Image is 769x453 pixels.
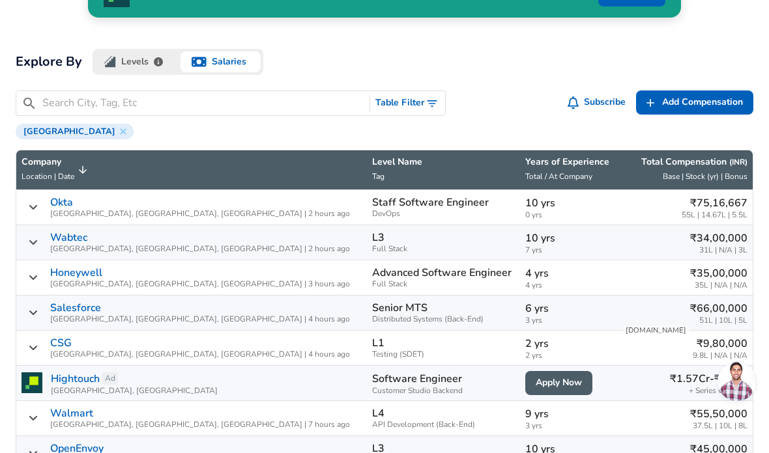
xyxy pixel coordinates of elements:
[16,124,134,139] div: [GEOGRAPHIC_DATA]
[525,301,611,316] p: 6 yrs
[525,422,611,430] span: 3 yrs
[682,211,747,219] span: 55L | 14.67L | 5.5L
[636,90,753,115] a: Add Compensation
[525,230,611,246] p: 10 yrs
[525,281,611,290] span: 4 yrs
[42,95,364,111] input: Search City, Tag, Etc
[372,315,515,323] span: Distributed Systems (Back-End)
[22,372,42,393] img: hightouchlogo.png
[641,156,747,169] p: Total Compensation
[372,245,515,253] span: Full Stack
[565,90,631,115] button: Subscribe
[372,302,428,314] p: Senior MTS
[102,372,118,385] a: Ad
[718,362,757,401] div: Open chat
[690,230,747,246] p: ₹34,00,000
[525,351,611,360] span: 2 yrs
[682,195,747,211] p: ₹75,16,667
[50,337,72,349] a: CSG
[690,316,747,325] span: 51L | 10L | 5L
[50,302,101,314] a: Salesforce
[622,156,747,184] span: Total Compensation (INR) Base | Stock (yr) | Bonus
[690,422,747,430] span: 37.5L | 10L | 8L
[372,267,512,279] p: Advanced Software Engineer
[729,157,747,168] button: (INR)
[372,337,384,349] p: L1
[372,197,489,208] p: Staff Software Engineer
[525,246,611,254] span: 7 yrs
[372,387,515,395] span: Customer Studio Backend
[104,56,116,68] img: levels.fyi logo
[690,246,747,254] span: 31L | N/A | 3L
[372,280,515,288] span: Full Stack
[50,232,87,243] a: Wabtec
[178,49,263,75] button: salaries
[50,210,350,218] span: [GEOGRAPHIC_DATA], [GEOGRAPHIC_DATA], [GEOGRAPHIC_DATA] | 2 hours ago
[525,156,611,169] p: Years of Experience
[50,245,350,253] span: [GEOGRAPHIC_DATA], [GEOGRAPHIC_DATA], [GEOGRAPHIC_DATA] | 2 hours ago
[525,211,611,219] span: 0 yrs
[50,197,73,208] a: Okta
[525,406,611,422] p: 9 yrs
[50,280,350,288] span: [GEOGRAPHIC_DATA], [GEOGRAPHIC_DATA], [GEOGRAPHIC_DATA] | 3 hours ago
[372,407,384,419] p: L4
[50,420,350,429] span: [GEOGRAPHIC_DATA], [GEOGRAPHIC_DATA], [GEOGRAPHIC_DATA] | 7 hours ago
[372,371,515,387] p: Software Engineer
[22,171,74,182] span: Location | Date
[22,156,74,169] p: Company
[370,91,445,115] button: Toggle Search Filters
[689,387,747,395] span: + Series C Equity
[16,51,82,72] h2: Explore By
[525,336,611,351] p: 2 yrs
[372,210,515,218] span: DevOps
[372,350,515,359] span: Testing (SDET)
[51,371,100,387] a: Hightouch
[525,316,611,325] span: 3 yrs
[50,350,350,359] span: [GEOGRAPHIC_DATA], [GEOGRAPHIC_DATA], [GEOGRAPHIC_DATA] | 4 hours ago
[22,156,91,184] span: CompanyLocation | Date
[372,156,515,169] p: Level Name
[372,232,384,243] p: L3
[93,49,178,75] button: levels.fyi logoLevels
[51,387,218,395] span: [GEOGRAPHIC_DATA], [GEOGRAPHIC_DATA]
[690,266,747,281] p: ₹35,00,000
[693,336,747,351] p: ₹9,80,000
[525,195,611,211] p: 10 yrs
[670,371,747,387] p: ₹1.57Cr-₹2.8Cr
[690,281,747,290] span: 35L | N/A | N/A
[50,407,93,419] a: Walmart
[50,267,102,279] a: Honeywell
[693,351,747,360] span: 9.8L | N/A | N/A
[525,171,592,182] span: Total / At Company
[372,420,515,429] span: API Development (Back-End)
[525,266,611,281] p: 4 yrs
[50,315,350,323] span: [GEOGRAPHIC_DATA], [GEOGRAPHIC_DATA], [GEOGRAPHIC_DATA] | 4 hours ago
[690,301,747,316] p: ₹66,00,000
[663,171,747,182] span: Base | Stock (yr) | Bonus
[690,406,747,422] p: ₹55,50,000
[662,94,743,111] span: Add Compensation
[525,371,592,395] a: Apply Now
[372,171,384,182] span: Tag
[18,126,121,137] span: [GEOGRAPHIC_DATA]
